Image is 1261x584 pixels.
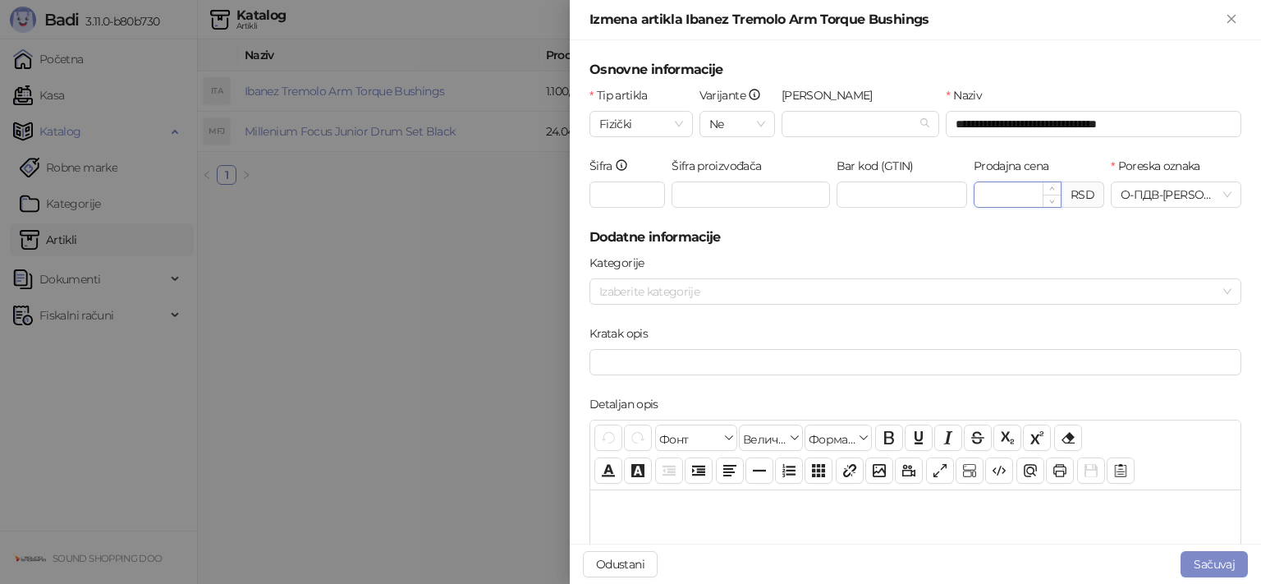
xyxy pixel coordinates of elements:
[1107,458,1135,484] button: Шаблон
[589,10,1222,30] div: Izmena artikla Ibanez Tremolo Arm Torque Bushings
[782,86,883,104] label: Robna marka
[1049,199,1055,205] span: down
[775,458,803,484] button: Листа
[655,458,683,484] button: Извлачење
[594,458,622,484] button: Боја текста
[1043,182,1061,195] span: Increase Value
[905,425,933,451] button: Подвучено
[1121,182,1231,207] span: О-ПДВ - [PERSON_NAME] ( 20,00 %)
[805,425,872,451] button: Формати
[624,458,652,484] button: Боја позадине
[672,157,772,175] label: Šifra proizvođača
[964,425,992,451] button: Прецртано
[836,458,864,484] button: Веза
[709,112,765,136] span: Ne
[805,458,832,484] button: Табела
[1023,425,1051,451] button: Експонент
[1046,458,1074,484] button: Штампај
[624,425,652,451] button: Понови
[589,395,668,413] label: Detaljan opis
[956,458,984,484] button: Прикажи блокове
[655,425,737,451] button: Фонт
[1181,551,1248,577] button: Sačuvaj
[589,349,1241,375] input: Kratak opis
[946,111,1241,137] input: Naziv
[974,157,1059,175] label: Prodajna cena
[1222,10,1241,30] button: Zatvori
[946,86,992,104] label: Naziv
[1062,182,1104,208] div: RSD
[745,458,773,484] button: Хоризонтална линија
[699,86,772,104] label: Varijante
[1077,458,1105,484] button: Сачувај
[993,425,1021,451] button: Индексирано
[589,228,1241,247] h5: Dodatne informacije
[791,112,915,136] input: Robna marka
[589,60,1241,80] h5: Osnovne informacije
[589,157,639,175] label: Šifra
[1043,195,1061,207] span: Decrease Value
[716,458,744,484] button: Поравнање
[1016,458,1044,484] button: Преглед
[589,86,658,104] label: Tip artikla
[985,458,1013,484] button: Приказ кода
[875,425,903,451] button: Подебљано
[865,458,893,484] button: Слика
[589,324,658,343] label: Kratak opis
[685,458,713,484] button: Увлачење
[934,425,962,451] button: Искошено
[1054,425,1082,451] button: Уклони формат
[599,112,683,136] span: Fizički
[895,458,923,484] button: Видео
[583,551,658,577] button: Odustani
[672,182,830,208] input: Šifra proizvođača
[1111,157,1210,175] label: Poreska oznaka
[589,254,654,272] label: Kategorije
[594,425,622,451] button: Поврати
[837,157,924,175] label: Bar kod (GTIN)
[739,425,803,451] button: Величина
[1049,186,1055,191] span: up
[837,182,967,208] input: Bar kod (GTIN)
[926,458,954,484] button: Приказ преко целог екрана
